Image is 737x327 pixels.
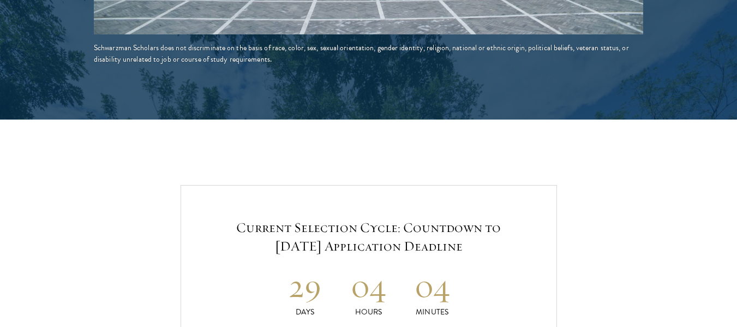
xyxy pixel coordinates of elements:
h2: 04 [400,265,464,306]
h5: Current Selection Cycle: Countdown to [DATE] Application Deadline [214,218,524,255]
h2: 29 [273,265,337,306]
p: Hours [337,306,400,318]
p: Minutes [400,306,464,318]
div: Schwarzman Scholars does not discriminate on the basis of race, color, sex, sexual orientation, g... [94,42,643,65]
h2: 04 [337,265,400,306]
p: Days [273,306,337,318]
